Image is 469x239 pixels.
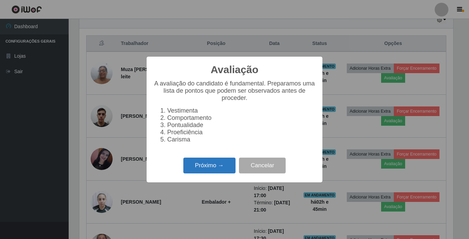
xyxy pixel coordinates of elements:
li: Carisma [167,136,316,143]
button: Próximo → [183,158,236,174]
li: Proeficiência [167,129,316,136]
p: A avaliação do candidato é fundamental. Preparamos uma lista de pontos que podem ser observados a... [153,80,316,102]
li: Comportamento [167,114,316,122]
li: Pontualidade [167,122,316,129]
h2: Avaliação [211,64,259,76]
button: Cancelar [239,158,286,174]
li: Vestimenta [167,107,316,114]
